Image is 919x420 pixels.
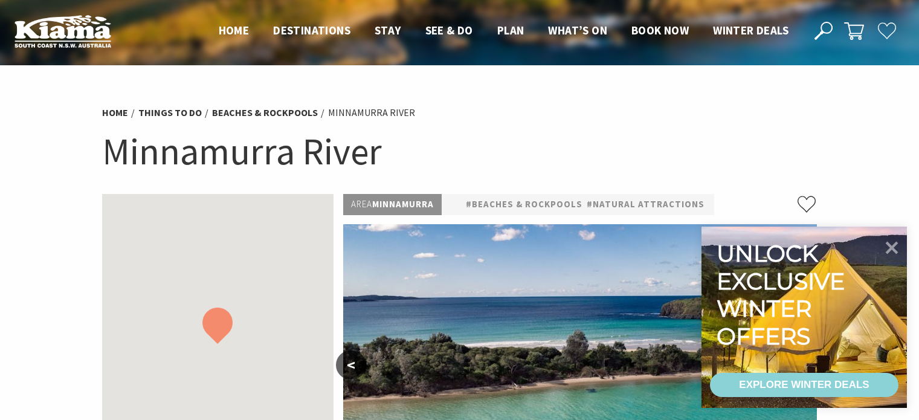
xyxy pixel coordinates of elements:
[713,23,788,37] span: Winter Deals
[343,194,442,215] p: Minnamurra
[351,198,372,210] span: Area
[466,197,582,212] a: #Beaches & Rockpools
[138,106,202,119] a: Things To Do
[717,240,850,350] div: Unlock exclusive winter offers
[497,23,524,37] span: Plan
[207,21,801,41] nav: Main Menu
[15,15,111,48] img: Kiama Logo
[336,351,366,380] button: <
[219,23,250,37] span: Home
[375,23,401,37] span: Stay
[212,106,318,119] a: Beaches & Rockpools
[102,106,128,119] a: Home
[102,127,817,176] h1: Minnamurra River
[710,373,898,397] a: EXPLORE WINTER DEALS
[273,23,350,37] span: Destinations
[548,23,607,37] span: What’s On
[631,23,689,37] span: Book now
[425,23,473,37] span: See & Do
[739,373,869,397] div: EXPLORE WINTER DEALS
[587,197,705,212] a: #Natural Attractions
[328,105,415,121] li: Minnamurra River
